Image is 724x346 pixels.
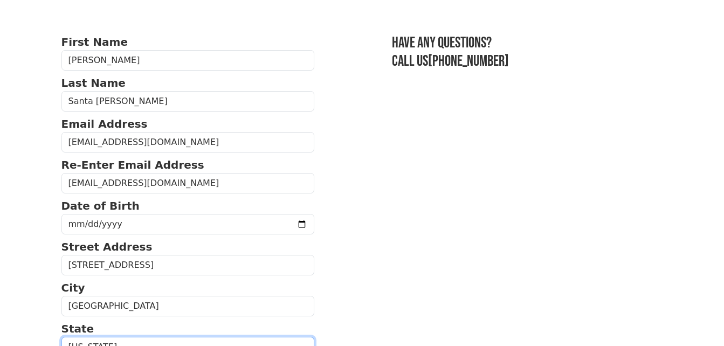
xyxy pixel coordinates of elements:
h3: Call us [392,52,663,71]
input: Email Address [61,132,315,153]
input: First Name [61,50,315,71]
strong: City [61,281,85,294]
h3: Have any questions? [392,34,663,52]
a: [PHONE_NUMBER] [428,52,509,70]
input: Street Address [61,255,315,275]
input: City [61,296,315,316]
strong: State [61,322,94,335]
strong: First Name [61,36,128,49]
strong: Street Address [61,240,153,253]
input: Re-Enter Email Address [61,173,315,193]
strong: Last Name [61,77,126,89]
strong: Date of Birth [61,199,140,212]
strong: Email Address [61,117,148,130]
input: Last Name [61,91,315,112]
strong: Re-Enter Email Address [61,158,204,171]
